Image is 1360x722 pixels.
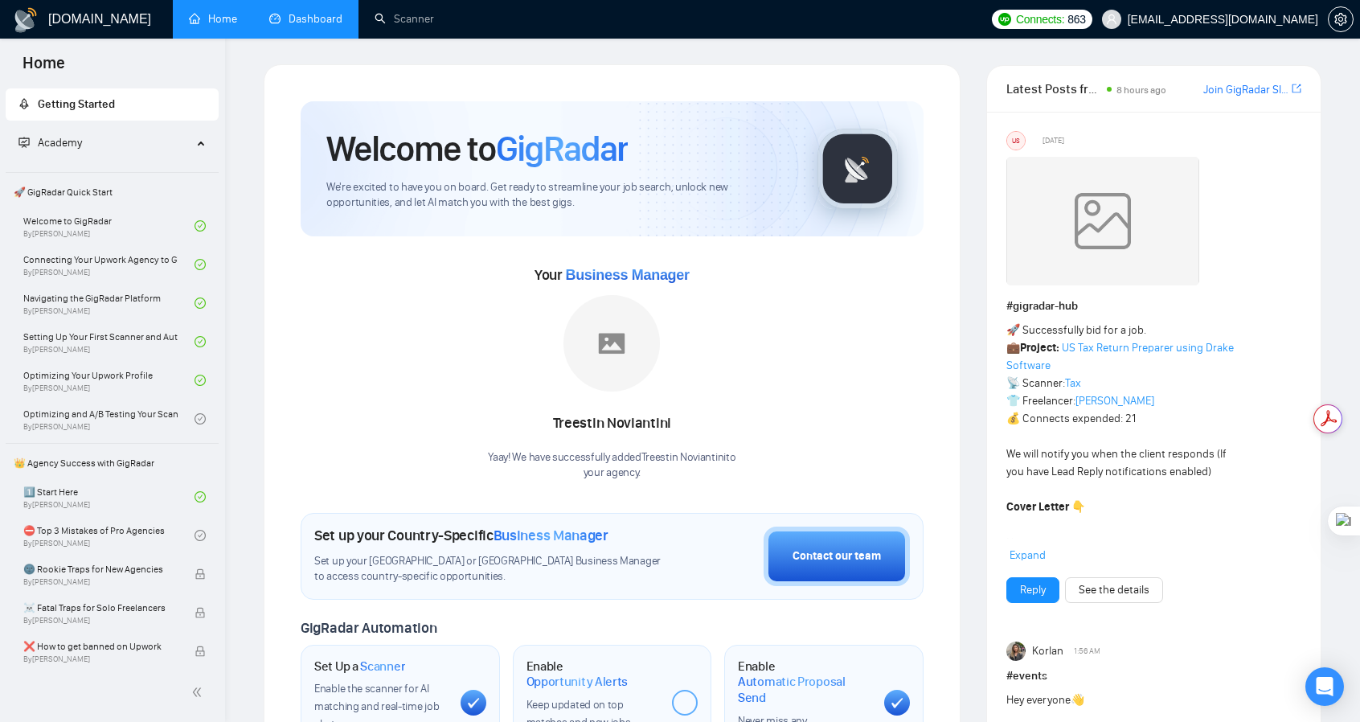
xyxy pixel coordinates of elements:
[195,220,206,232] span: check-circle
[23,577,178,587] span: By [PERSON_NAME]
[1007,132,1025,150] div: US
[1006,667,1301,685] h1: # events
[13,7,39,33] img: logo
[195,568,206,580] span: lock
[1067,10,1085,28] span: 863
[23,561,178,577] span: 🌚 Rookie Traps for New Agencies
[535,266,690,284] span: Your
[488,410,735,437] div: Treestin Noviantini
[496,127,628,170] span: GigRadar
[1328,13,1354,26] a: setting
[314,658,405,675] h1: Set Up a
[314,554,671,585] span: Set up your [GEOGRAPHIC_DATA] or [GEOGRAPHIC_DATA] Business Manager to access country-specific op...
[1071,693,1084,707] span: 👋
[1074,644,1100,658] span: 1:56 AM
[189,12,237,26] a: homeHome
[1065,376,1081,390] a: Tax
[1032,642,1063,660] span: Korlan
[23,363,195,398] a: Optimizing Your Upwork ProfileBy[PERSON_NAME]
[23,247,195,282] a: Connecting Your Upwork Agency to GigRadarBy[PERSON_NAME]
[195,259,206,270] span: check-circle
[563,295,660,392] img: placeholder.png
[1106,14,1117,25] span: user
[793,548,881,565] div: Contact our team
[18,136,82,150] span: Academy
[195,375,206,386] span: check-circle
[18,137,30,148] span: fund-projection-screen
[360,658,405,675] span: Scanner
[375,12,434,26] a: searchScanner
[38,136,82,150] span: Academy
[1292,81,1301,96] a: export
[23,208,195,244] a: Welcome to GigRadarBy[PERSON_NAME]
[326,127,628,170] h1: Welcome to
[195,530,206,541] span: check-circle
[526,658,660,690] h1: Enable
[195,607,206,618] span: lock
[23,479,195,515] a: 1️⃣ Start HereBy[PERSON_NAME]
[998,13,1011,26] img: upwork-logo.png
[565,267,689,283] span: Business Manager
[23,654,178,664] span: By [PERSON_NAME]
[1043,133,1064,148] span: [DATE]
[23,401,195,437] a: Optimizing and A/B Testing Your Scanner for Better ResultsBy[PERSON_NAME]
[1020,341,1059,355] strong: Project:
[764,527,910,586] button: Contact our team
[314,527,608,544] h1: Set up your Country-Specific
[1328,6,1354,32] button: setting
[6,88,219,121] li: Getting Started
[38,97,115,111] span: Getting Started
[23,616,178,626] span: By [PERSON_NAME]
[1006,500,1085,514] strong: Cover Letter 👇
[1079,581,1149,599] a: See the details
[1006,341,1234,372] a: US Tax Return Preparer using Drake Software
[23,600,178,616] span: ☠️ Fatal Traps for Solo Freelancers
[1006,79,1102,99] span: Latest Posts from the GigRadar Community
[1020,581,1046,599] a: Reply
[326,180,792,211] span: We're excited to have you on board. Get ready to streamline your job search, unlock new opportuni...
[738,674,871,705] span: Automatic Proposal Send
[1016,10,1064,28] span: Connects:
[23,285,195,321] a: Navigating the GigRadar PlatformBy[PERSON_NAME]
[494,527,608,544] span: Business Manager
[195,297,206,309] span: check-circle
[1006,642,1026,661] img: Korlan
[7,447,217,479] span: 👑 Agency Success with GigRadar
[195,646,206,657] span: lock
[1006,157,1199,285] img: weqQh+iSagEgQAAAABJRU5ErkJggg==
[1116,84,1166,96] span: 8 hours ago
[195,336,206,347] span: check-circle
[1292,82,1301,95] span: export
[10,51,78,85] span: Home
[1305,667,1344,706] div: Open Intercom Messenger
[738,658,871,706] h1: Enable
[269,12,342,26] a: dashboardDashboard
[23,324,195,359] a: Setting Up Your First Scanner and Auto-BidderBy[PERSON_NAME]
[7,176,217,208] span: 🚀 GigRadar Quick Start
[1010,548,1046,562] span: Expand
[195,413,206,425] span: check-circle
[488,466,735,481] p: your agency .
[191,684,207,700] span: double-left
[1065,577,1163,603] button: See the details
[1006,577,1059,603] button: Reply
[1075,394,1154,408] a: [PERSON_NAME]
[817,129,898,209] img: gigradar-logo.png
[488,450,735,481] div: Yaay! We have successfully added Treestin Noviantini to
[195,491,206,503] span: check-circle
[1006,297,1301,315] h1: # gigradar-hub
[526,674,629,690] span: Opportunity Alerts
[301,619,436,637] span: GigRadar Automation
[18,98,30,109] span: rocket
[23,518,195,553] a: ⛔ Top 3 Mistakes of Pro AgenciesBy[PERSON_NAME]
[1203,81,1288,99] a: Join GigRadar Slack Community
[23,638,178,654] span: ❌ How to get banned on Upwork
